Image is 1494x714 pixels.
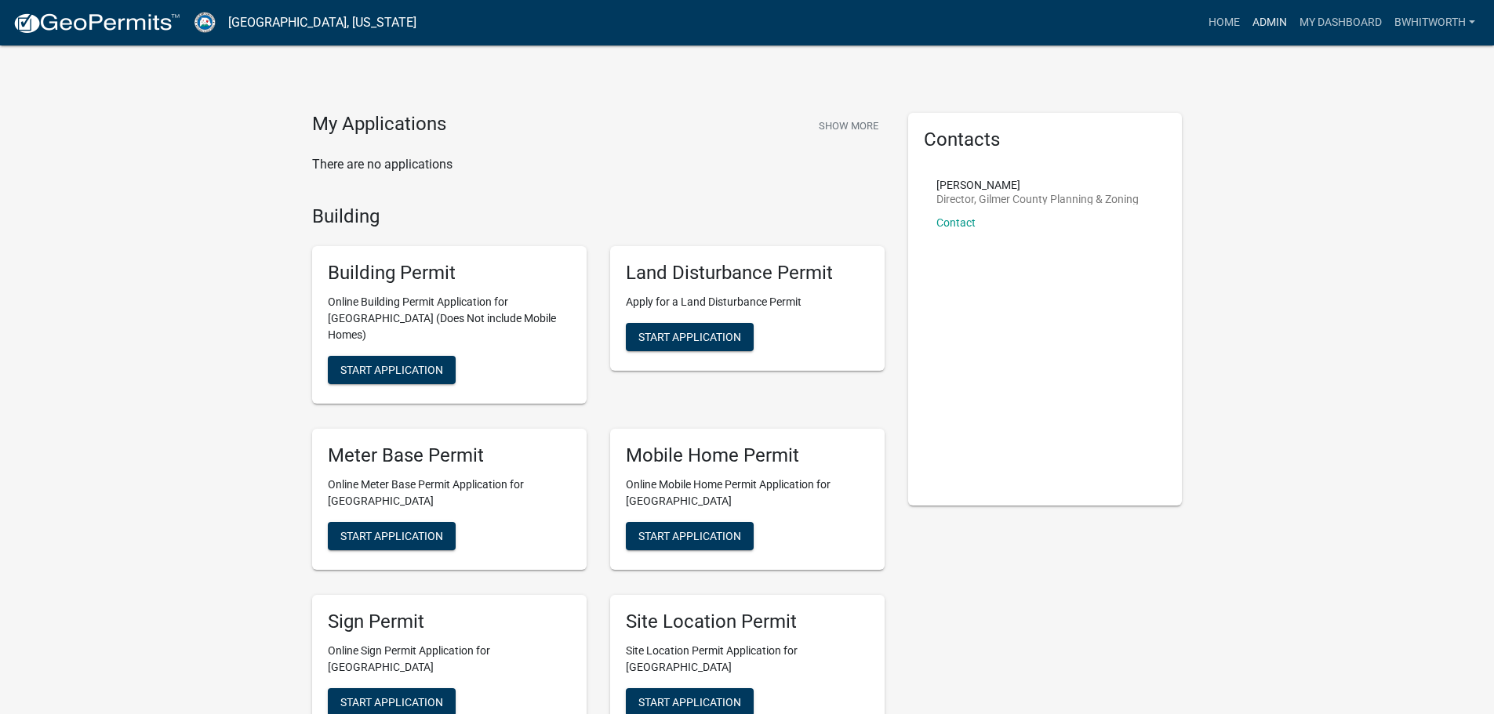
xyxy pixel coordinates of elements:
h5: Contacts [924,129,1167,151]
a: Contact [936,216,976,229]
span: Start Application [638,529,741,542]
h5: Meter Base Permit [328,444,571,467]
button: Start Application [626,323,754,351]
span: Start Application [638,331,741,343]
h5: Sign Permit [328,611,571,633]
span: Start Application [340,695,443,708]
span: Start Application [638,695,741,708]
span: Start Application [340,364,443,376]
h5: Land Disturbance Permit [626,262,869,285]
p: Site Location Permit Application for [GEOGRAPHIC_DATA] [626,643,869,676]
span: Start Application [340,529,443,542]
button: Start Application [626,522,754,550]
a: Admin [1246,8,1293,38]
img: Gilmer County, Georgia [193,12,216,33]
h5: Site Location Permit [626,611,869,633]
p: Apply for a Land Disturbance Permit [626,294,869,310]
a: My Dashboard [1293,8,1388,38]
p: [PERSON_NAME] [936,179,1139,190]
p: Online Sign Permit Application for [GEOGRAPHIC_DATA] [328,643,571,676]
a: [GEOGRAPHIC_DATA], [US_STATE] [228,9,416,36]
button: Start Application [328,522,456,550]
h4: My Applications [312,113,446,136]
p: Online Meter Base Permit Application for [GEOGRAPHIC_DATA] [328,477,571,509]
h5: Building Permit [328,262,571,285]
p: Online Building Permit Application for [GEOGRAPHIC_DATA] (Does Not include Mobile Homes) [328,294,571,343]
button: Start Application [328,356,456,384]
a: BWhitworth [1388,8,1481,38]
p: Director, Gilmer County Planning & Zoning [936,194,1139,205]
p: There are no applications [312,155,885,174]
h4: Building [312,205,885,228]
p: Online Mobile Home Permit Application for [GEOGRAPHIC_DATA] [626,477,869,509]
a: Home [1202,8,1246,38]
h5: Mobile Home Permit [626,444,869,467]
button: Show More [812,113,885,139]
